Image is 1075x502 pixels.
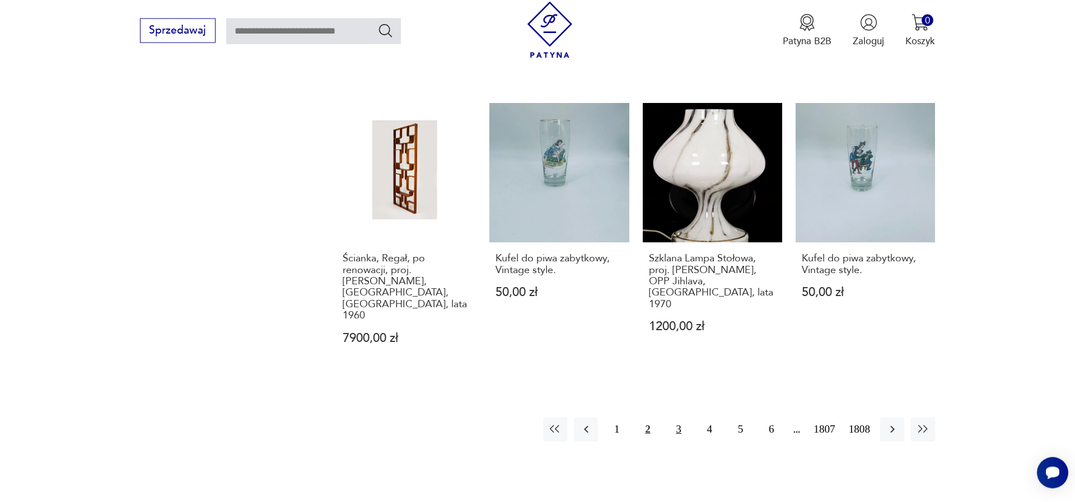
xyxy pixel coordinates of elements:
[140,27,216,36] a: Sprzedawaj
[377,22,394,39] button: Szukaj
[798,14,816,31] img: Ikona medalu
[343,332,470,344] p: 7900,00 zł
[667,417,691,442] button: 3
[783,14,831,48] a: Ikona medaluPatyna B2B
[845,417,873,442] button: 1808
[853,35,884,48] p: Zaloguj
[496,287,623,298] p: 50,00 zł
[796,103,935,370] a: Kufel do piwa zabytkowy, Vintage style.Kufel do piwa zabytkowy, Vintage style.50,00 zł
[635,417,660,442] button: 2
[649,253,777,310] h3: Szklana Lampa Stołowa, proj. [PERSON_NAME], OPP Jihlava, [GEOGRAPHIC_DATA], lata 1970
[643,103,782,370] a: Szklana Lampa Stołowa, proj. S. Tabery, OPP Jihlava, Czechy, lata 1970Szklana Lampa Stołowa, proj...
[759,417,783,442] button: 6
[140,18,216,43] button: Sprzedawaj
[605,417,629,442] button: 1
[522,2,578,58] img: Patyna - sklep z meblami i dekoracjami vintage
[783,14,831,48] button: Patyna B2B
[860,14,877,31] img: Ikonka użytkownika
[489,103,629,370] a: Kufel do piwa zabytkowy, Vintage style.Kufel do piwa zabytkowy, Vintage style.50,00 zł
[810,417,838,442] button: 1807
[1037,457,1068,489] iframe: Smartsupp widget button
[802,287,929,298] p: 50,00 zł
[922,15,933,26] div: 0
[905,14,935,48] button: 0Koszyk
[698,417,722,442] button: 4
[912,14,929,31] img: Ikona koszyka
[783,35,831,48] p: Patyna B2B
[853,14,884,48] button: Zaloguj
[802,253,929,276] h3: Kufel do piwa zabytkowy, Vintage style.
[649,321,777,332] p: 1200,00 zł
[496,253,623,276] h3: Kufel do piwa zabytkowy, Vintage style.
[336,103,476,370] a: Ścianka, Regał, po renowacji, proj. Ludvik Volak, Holesov, Czechy, lata 1960Ścianka, Regał, po re...
[343,253,470,321] h3: Ścianka, Regał, po renowacji, proj. [PERSON_NAME], [GEOGRAPHIC_DATA], [GEOGRAPHIC_DATA], lata 1960
[728,417,752,442] button: 5
[905,35,935,48] p: Koszyk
